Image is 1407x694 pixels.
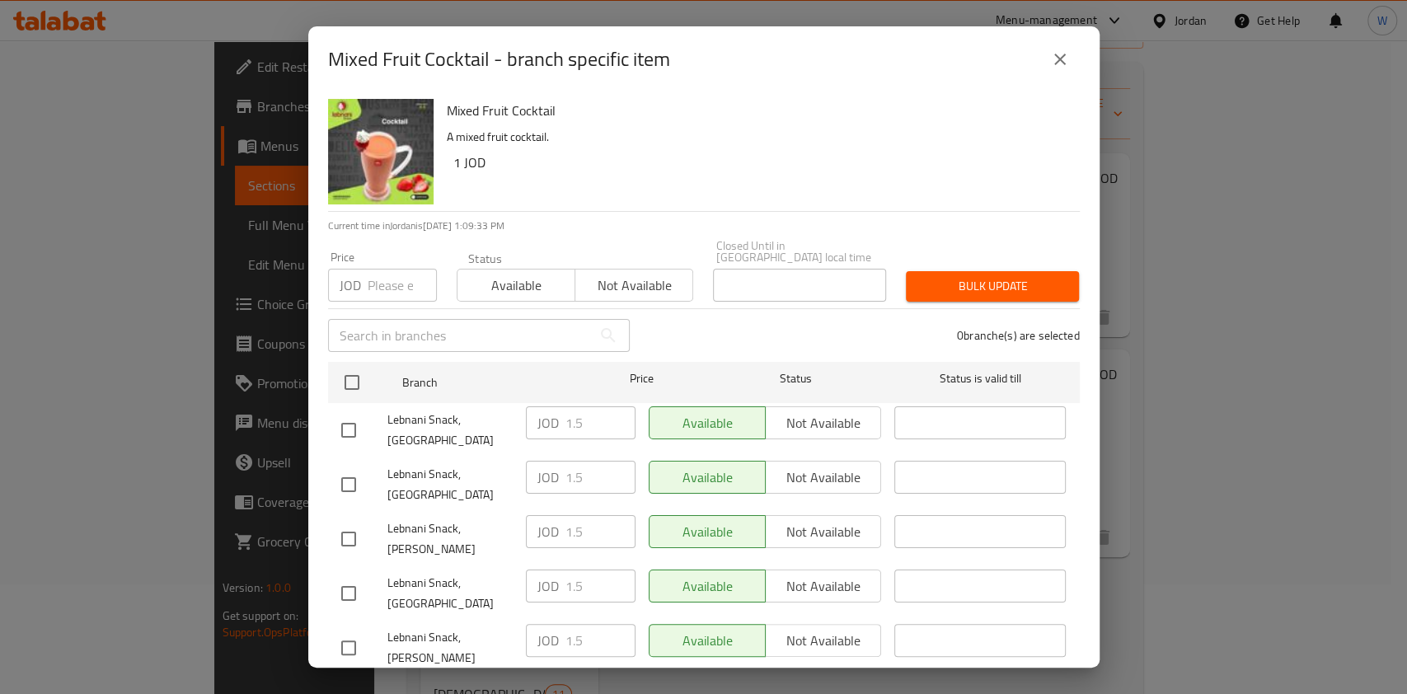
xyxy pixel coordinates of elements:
[328,319,592,352] input: Search in branches
[387,410,513,451] span: Lebnani Snack, [GEOGRAPHIC_DATA]
[328,46,670,73] h2: Mixed Fruit Cocktail - branch specific item
[565,406,635,439] input: Please enter price
[894,368,1066,389] span: Status is valid till
[957,327,1080,344] p: 0 branche(s) are selected
[710,368,881,389] span: Status
[565,515,635,548] input: Please enter price
[582,274,687,298] span: Not available
[328,99,434,204] img: Mixed Fruit Cocktail
[453,151,1067,174] h6: 1 JOD
[402,373,574,393] span: Branch
[537,576,559,596] p: JOD
[340,275,361,295] p: JOD
[565,570,635,603] input: Please enter price
[457,269,575,302] button: Available
[537,522,559,542] p: JOD
[906,271,1079,302] button: Bulk update
[464,274,569,298] span: Available
[447,127,1067,148] p: A mixed fruit cocktail.
[447,99,1067,122] h6: Mixed Fruit Cocktail
[587,368,696,389] span: Price
[387,518,513,560] span: Lebnani Snack, [PERSON_NAME]
[387,627,513,668] span: Lebnani Snack, [PERSON_NAME]
[1040,40,1080,79] button: close
[537,413,559,433] p: JOD
[575,269,693,302] button: Not available
[537,467,559,487] p: JOD
[565,461,635,494] input: Please enter price
[537,631,559,650] p: JOD
[387,573,513,614] span: Lebnani Snack, [GEOGRAPHIC_DATA]
[328,218,1080,233] p: Current time in Jordan is [DATE] 1:09:33 PM
[919,276,1066,297] span: Bulk update
[387,464,513,505] span: Lebnani Snack, [GEOGRAPHIC_DATA]
[565,624,635,657] input: Please enter price
[368,269,437,302] input: Please enter price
